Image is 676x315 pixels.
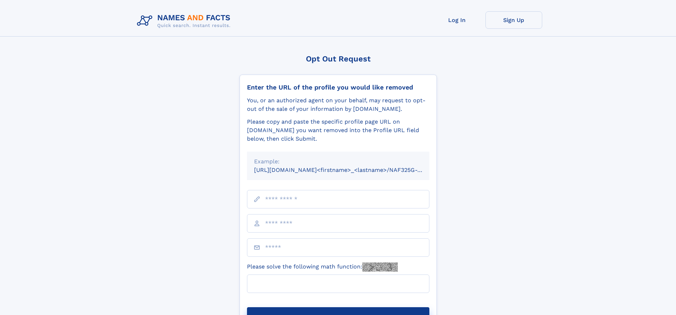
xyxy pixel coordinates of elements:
[240,54,437,63] div: Opt Out Request
[254,167,443,173] small: [URL][DOMAIN_NAME]<firstname>_<lastname>/NAF325G-xxxxxxxx
[485,11,542,29] a: Sign Up
[429,11,485,29] a: Log In
[134,11,236,31] img: Logo Names and Facts
[254,157,422,166] div: Example:
[247,96,429,113] div: You, or an authorized agent on your behalf, may request to opt-out of the sale of your informatio...
[247,262,398,272] label: Please solve the following math function:
[247,83,429,91] div: Enter the URL of the profile you would like removed
[247,118,429,143] div: Please copy and paste the specific profile page URL on [DOMAIN_NAME] you want removed into the Pr...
